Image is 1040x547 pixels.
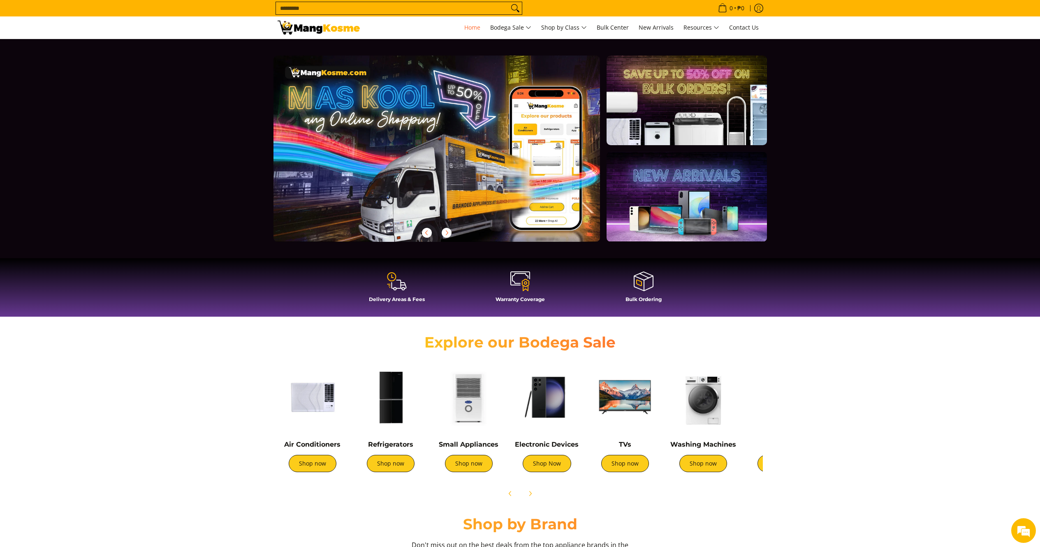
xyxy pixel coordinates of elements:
nav: Main Menu [368,16,763,39]
a: Shop now [445,455,493,472]
img: Electronic Devices [512,362,582,432]
span: Bulk Center [597,23,629,31]
a: More [273,56,627,255]
a: Electronic Devices [515,440,579,448]
a: Delivery Areas & Fees [339,271,454,308]
a: TVs [619,440,631,448]
a: Shop now [367,455,415,472]
span: 0 [728,5,734,11]
a: Small Appliances [439,440,498,448]
a: Refrigerators [368,440,413,448]
h2: Shop by Brand [278,515,763,533]
img: TVs [590,362,660,432]
button: Previous [501,484,519,503]
a: Shop now [757,455,805,472]
h2: Explore our Bodega Sale [401,333,639,352]
a: Shop now [679,455,727,472]
a: Resources [679,16,723,39]
span: Resources [683,23,719,33]
img: Air Conditioners [278,362,347,432]
a: Air Conditioners [284,440,340,448]
img: Washing Machines [668,362,738,432]
span: Bodega Sale [490,23,531,33]
a: Washing Machines [670,440,736,448]
span: New Arrivals [639,23,674,31]
a: Bulk Center [593,16,633,39]
a: Home [460,16,484,39]
span: ₱0 [736,5,746,11]
h4: Bulk Ordering [586,296,701,302]
a: Shop now [601,455,649,472]
button: Search [509,2,522,14]
span: • [716,4,747,13]
a: Bulk Ordering [586,271,701,308]
a: Bodega Sale [486,16,535,39]
img: Cookers [746,362,816,432]
button: Previous [418,224,436,242]
span: Shop by Class [541,23,587,33]
img: Refrigerators [356,362,426,432]
a: Shop Now [523,455,571,472]
a: Shop now [289,455,336,472]
span: Contact Us [729,23,759,31]
a: Warranty Coverage [463,271,578,308]
button: Next [521,484,539,503]
a: Contact Us [725,16,763,39]
button: Next [438,224,456,242]
img: Small Appliances [434,362,504,432]
h4: Delivery Areas & Fees [339,296,454,302]
span: Home [464,23,480,31]
a: New Arrivals [635,16,678,39]
img: Mang Kosme: Your Home Appliances Warehouse Sale Partner! [278,21,360,35]
h4: Warranty Coverage [463,296,578,302]
a: Shop by Class [537,16,591,39]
